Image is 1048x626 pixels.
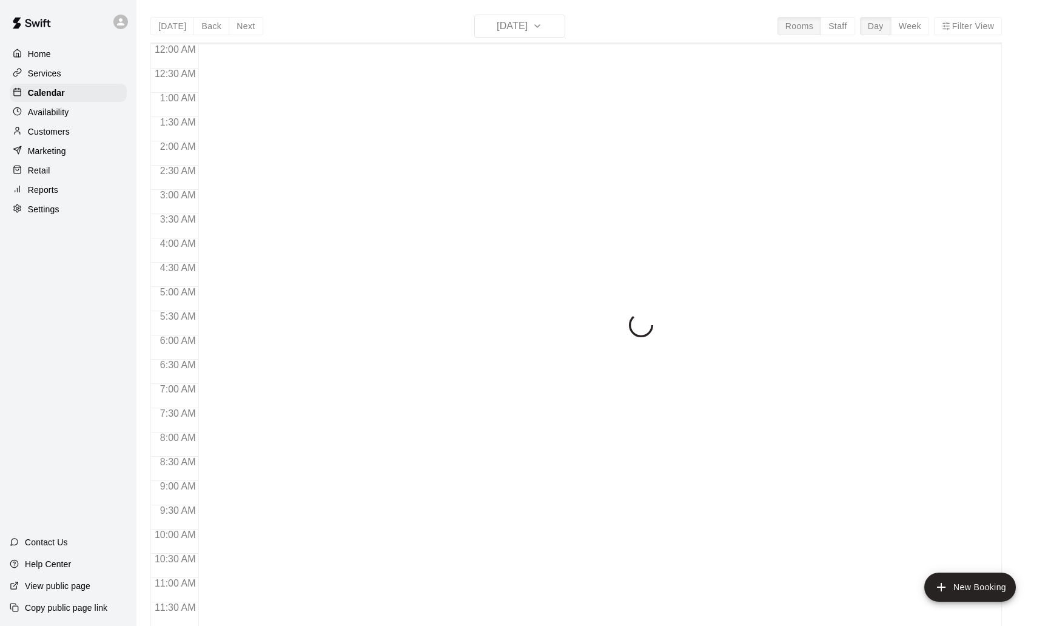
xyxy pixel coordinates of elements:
[28,67,61,79] p: Services
[25,580,90,592] p: View public page
[157,432,199,443] span: 8:00 AM
[152,530,199,540] span: 10:00 AM
[10,142,127,160] a: Marketing
[28,87,65,99] p: Calendar
[10,103,127,121] a: Availability
[28,126,70,138] p: Customers
[10,64,127,82] a: Services
[157,263,199,273] span: 4:30 AM
[157,214,199,224] span: 3:30 AM
[157,93,199,103] span: 1:00 AM
[152,44,199,55] span: 12:00 AM
[10,200,127,218] a: Settings
[924,573,1016,602] button: add
[28,48,51,60] p: Home
[157,287,199,297] span: 5:00 AM
[157,238,199,249] span: 4:00 AM
[10,161,127,180] a: Retail
[157,335,199,346] span: 6:00 AM
[28,164,50,177] p: Retail
[152,578,199,588] span: 11:00 AM
[157,408,199,419] span: 7:30 AM
[28,145,66,157] p: Marketing
[157,117,199,127] span: 1:30 AM
[157,360,199,370] span: 6:30 AM
[157,311,199,321] span: 5:30 AM
[25,602,107,614] p: Copy public page link
[152,602,199,613] span: 11:30 AM
[28,203,59,215] p: Settings
[157,457,199,467] span: 8:30 AM
[28,106,69,118] p: Availability
[25,558,71,570] p: Help Center
[157,384,199,394] span: 7:00 AM
[157,141,199,152] span: 2:00 AM
[152,554,199,564] span: 10:30 AM
[157,166,199,176] span: 2:30 AM
[152,69,199,79] span: 12:30 AM
[10,181,127,199] a: Reports
[10,84,127,102] a: Calendar
[157,505,199,516] span: 9:30 AM
[25,536,68,548] p: Contact Us
[28,184,58,196] p: Reports
[10,123,127,141] a: Customers
[157,190,199,200] span: 3:00 AM
[157,481,199,491] span: 9:00 AM
[10,45,127,63] a: Home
